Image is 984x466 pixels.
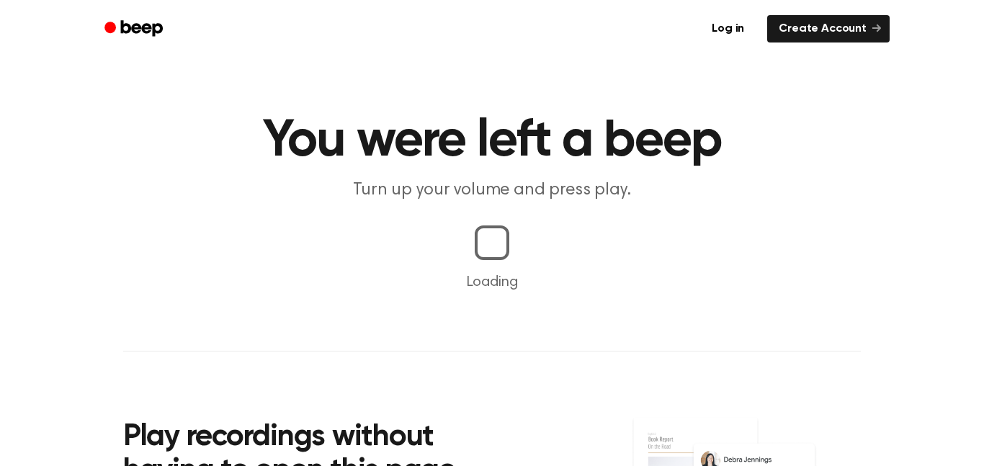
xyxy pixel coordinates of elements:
p: Turn up your volume and press play. [215,179,769,202]
h1: You were left a beep [123,115,861,167]
a: Log in [697,12,759,45]
a: Create Account [767,15,890,42]
a: Beep [94,15,176,43]
p: Loading [17,272,967,293]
